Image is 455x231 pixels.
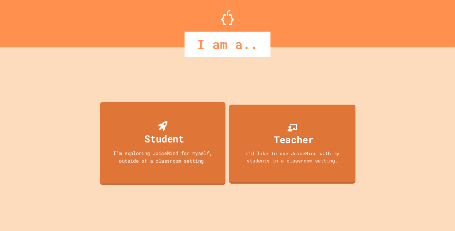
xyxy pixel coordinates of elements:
div: Teacher [274,132,314,147]
div: I'd like to use JuiceMind with my students in a classroom setting. [235,150,349,164]
div: I am a.. [185,32,270,57]
div: Student [144,131,184,146]
div: I'm exploring JuiceMind for myself, outside of a classroom setting. [106,149,219,164]
img: Logo.svg [221,9,234,25]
